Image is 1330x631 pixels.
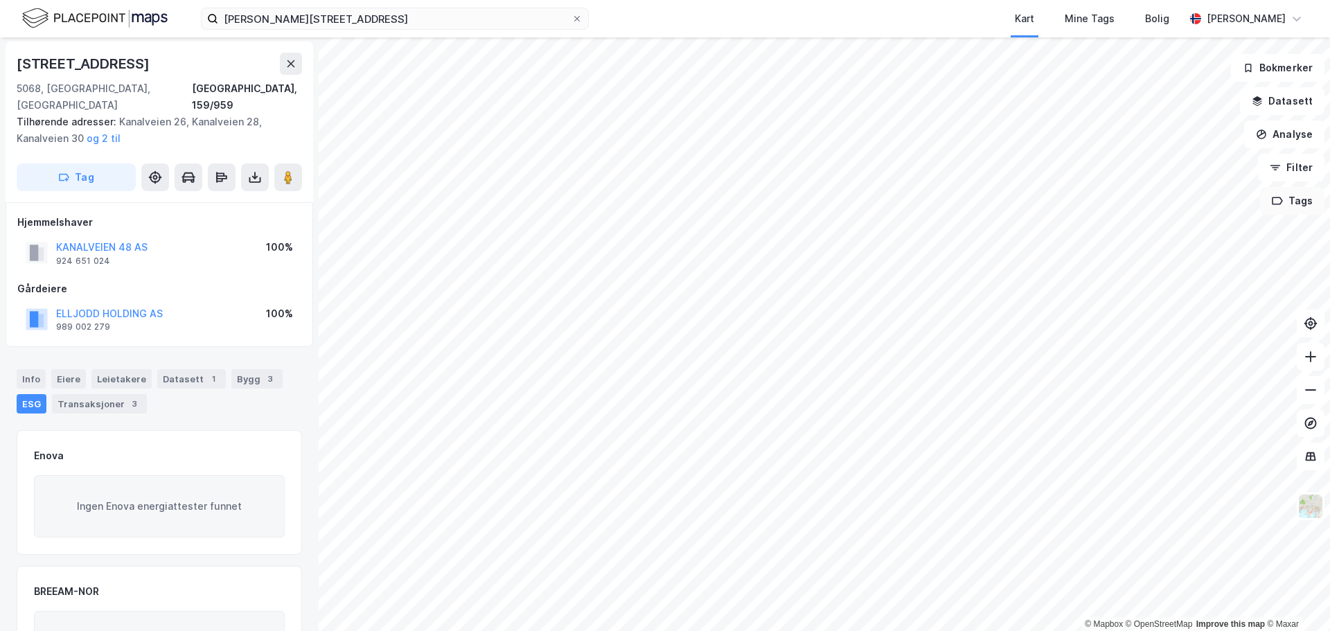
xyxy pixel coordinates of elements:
[1145,10,1169,27] div: Bolig
[17,114,291,147] div: Kanalveien 26, Kanalveien 28, Kanalveien 30
[17,369,46,389] div: Info
[1244,121,1324,148] button: Analyse
[263,372,277,386] div: 3
[1126,619,1193,629] a: OpenStreetMap
[231,369,283,389] div: Bygg
[56,256,110,267] div: 924 651 024
[1231,54,1324,82] button: Bokmerker
[1297,493,1324,519] img: Z
[17,281,301,297] div: Gårdeiere
[157,369,226,389] div: Datasett
[266,239,293,256] div: 100%
[17,53,152,75] div: [STREET_ADDRESS]
[1196,619,1265,629] a: Improve this map
[51,369,86,389] div: Eiere
[1261,565,1330,631] div: Kontrollprogram for chat
[22,6,168,30] img: logo.f888ab2527a4732fd821a326f86c7f29.svg
[1261,565,1330,631] iframe: Chat Widget
[218,8,571,29] input: Søk på adresse, matrikkel, gårdeiere, leietakere eller personer
[17,80,192,114] div: 5068, [GEOGRAPHIC_DATA], [GEOGRAPHIC_DATA]
[266,305,293,322] div: 100%
[17,163,136,191] button: Tag
[52,394,147,414] div: Transaksjoner
[206,372,220,386] div: 1
[17,394,46,414] div: ESG
[1260,187,1324,215] button: Tags
[34,583,99,600] div: BREEAM-NOR
[127,397,141,411] div: 3
[34,447,64,464] div: Enova
[17,214,301,231] div: Hjemmelshaver
[1258,154,1324,181] button: Filter
[1065,10,1115,27] div: Mine Tags
[1015,10,1034,27] div: Kart
[56,321,110,332] div: 989 002 279
[192,80,302,114] div: [GEOGRAPHIC_DATA], 159/959
[1207,10,1286,27] div: [PERSON_NAME]
[91,369,152,389] div: Leietakere
[1240,87,1324,115] button: Datasett
[17,116,119,127] span: Tilhørende adresser:
[34,475,285,537] div: Ingen Enova energiattester funnet
[1085,619,1123,629] a: Mapbox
